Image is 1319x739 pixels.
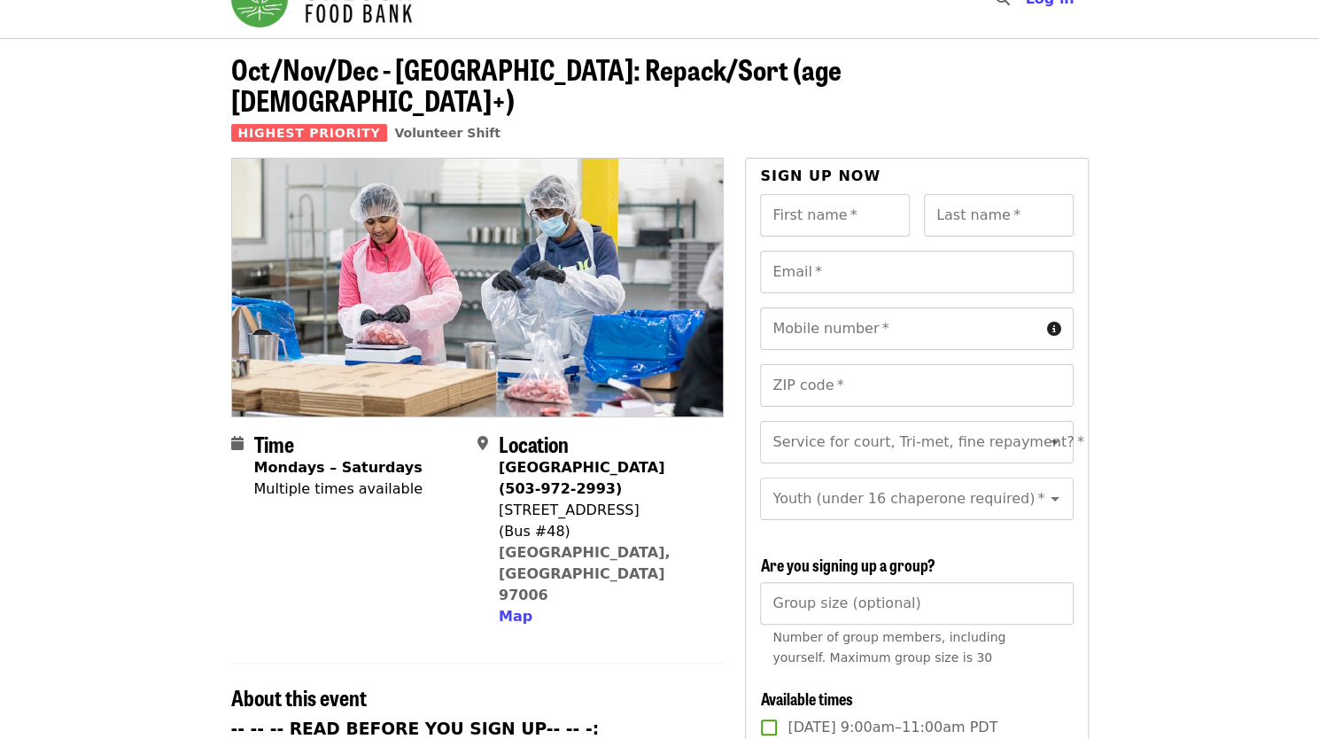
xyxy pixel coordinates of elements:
input: First name [760,194,910,237]
strong: -- -- -- READ BEFORE YOU SIGN UP-- -- -: [231,720,600,738]
span: Sign up now [760,167,881,184]
img: Oct/Nov/Dec - Beaverton: Repack/Sort (age 10+) organized by Oregon Food Bank [232,159,724,416]
div: [STREET_ADDRESS] [499,500,710,521]
strong: Mondays – Saturdays [254,459,423,476]
span: Location [499,428,569,459]
input: Last name [924,194,1074,237]
input: Mobile number [760,307,1039,350]
span: Are you signing up a group? [760,553,935,576]
span: Time [254,428,294,459]
span: Map [499,608,532,625]
input: [object Object] [760,582,1073,625]
input: Email [760,251,1073,293]
strong: [GEOGRAPHIC_DATA] (503-972-2993) [499,459,664,497]
i: circle-info icon [1047,321,1061,338]
span: About this event [231,681,367,712]
button: Open [1043,486,1067,511]
button: Map [499,606,532,627]
span: Highest Priority [231,124,388,142]
input: ZIP code [760,364,1073,407]
button: Open [1043,430,1067,455]
span: Number of group members, including yourself. Maximum group size is 30 [772,630,1005,665]
div: Multiple times available [254,478,423,500]
div: (Bus #48) [499,521,710,542]
a: Volunteer Shift [394,126,500,140]
i: map-marker-alt icon [477,435,488,452]
i: calendar icon [231,435,244,452]
a: [GEOGRAPHIC_DATA], [GEOGRAPHIC_DATA] 97006 [499,544,671,603]
span: Oct/Nov/Dec - [GEOGRAPHIC_DATA]: Repack/Sort (age [DEMOGRAPHIC_DATA]+) [231,48,842,121]
span: [DATE] 9:00am–11:00am PDT [788,717,997,738]
span: Available times [760,687,852,710]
